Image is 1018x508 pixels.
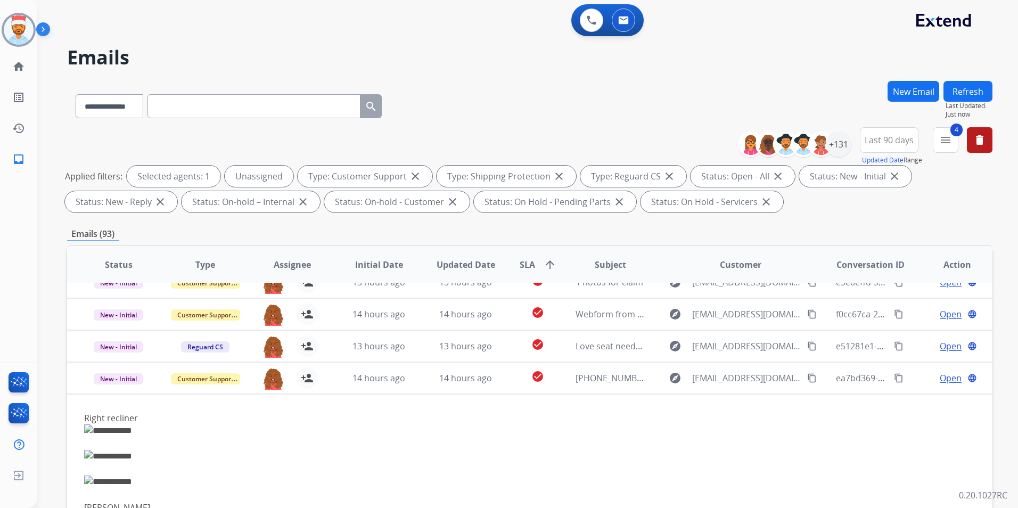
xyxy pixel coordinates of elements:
button: 4 [933,127,958,153]
div: Type: Customer Support [298,166,432,187]
span: Open [940,372,962,384]
mat-icon: menu [939,134,952,146]
mat-icon: person_add [301,308,314,321]
mat-icon: check_circle [531,338,544,351]
span: Webform from [EMAIL_ADDRESS][DOMAIN_NAME] on [DATE] [576,308,817,320]
img: agent-avatar [262,304,284,326]
mat-icon: close [154,195,167,208]
span: Status [105,258,133,271]
span: 13 hours ago [439,340,492,352]
button: New Email [888,81,939,102]
mat-icon: close [446,195,459,208]
mat-icon: delete [973,134,986,146]
img: agent-avatar [262,367,284,390]
span: Subject [595,258,626,271]
mat-icon: content_copy [894,341,904,351]
mat-icon: content_copy [807,309,817,319]
span: SLA [520,258,535,271]
span: Last Updated: [946,102,992,110]
mat-icon: content_copy [894,373,904,383]
p: 0.20.1027RC [959,489,1007,502]
img: avatar [4,15,34,45]
span: New - Initial [94,373,143,384]
div: Status: New - Initial [799,166,912,187]
span: Customer [720,258,761,271]
p: Applied filters: [65,170,122,183]
div: +131 [826,132,851,157]
mat-icon: content_copy [894,309,904,319]
mat-icon: close [760,195,773,208]
mat-icon: search [365,100,377,113]
mat-icon: content_copy [807,373,817,383]
span: 14 hours ago [352,308,405,320]
div: Status: On-hold - Customer [324,191,470,212]
span: f0cc67ca-22bc-4a55-b5c8-c118e1ae4c49 [836,308,995,320]
span: Initial Date [355,258,403,271]
mat-icon: explore [669,372,682,384]
span: New - Initial [94,309,143,321]
mat-icon: language [967,341,977,351]
span: New - Initial [94,341,143,353]
mat-icon: close [888,170,901,183]
span: Type [195,258,215,271]
div: Status: New - Reply [65,191,177,212]
div: Status: On-hold – Internal [182,191,320,212]
div: Unassigned [225,166,293,187]
div: Selected agents: 1 [127,166,220,187]
mat-icon: close [553,170,565,183]
mat-icon: language [967,373,977,383]
button: Last 90 days [860,127,918,153]
mat-icon: close [297,195,309,208]
span: 4 [950,124,963,136]
mat-icon: check_circle [531,370,544,383]
mat-icon: language [967,309,977,319]
span: Just now [946,110,992,119]
span: e51281e1-b99e-4fcb-a0f9-4fe9da022548 [836,340,995,352]
span: Open [940,308,962,321]
span: ea7bd369-d10a-4ac9-9e94-bbbf26a518ee [836,372,1000,384]
div: Status: On Hold - Pending Parts [474,191,636,212]
mat-icon: content_copy [807,341,817,351]
span: Reguard CS [181,341,229,353]
mat-icon: check_circle [531,306,544,319]
mat-icon: explore [669,308,682,321]
span: 14 hours ago [439,308,492,320]
div: Status: Open - All [691,166,795,187]
div: Type: Reguard CS [580,166,686,187]
span: [PHONE_NUMBER] [576,372,650,384]
img: agent-avatar [262,335,284,358]
span: 14 hours ago [352,372,405,384]
span: [EMAIL_ADDRESS][DOMAIN_NAME] [692,340,801,353]
span: Open [940,340,962,353]
div: Status: On Hold - Servicers [641,191,783,212]
mat-icon: person_add [301,340,314,353]
span: Conversation ID [836,258,905,271]
mat-icon: close [613,195,626,208]
span: 14 hours ago [439,372,492,384]
mat-icon: close [663,170,676,183]
mat-icon: list_alt [12,91,25,104]
button: Refresh [943,81,992,102]
h2: Emails [67,47,992,68]
mat-icon: close [771,170,784,183]
span: Customer Support [171,373,240,384]
span: Range [862,155,922,165]
mat-icon: arrow_upward [544,258,556,271]
p: Emails (93) [67,227,119,241]
th: Action [906,246,992,283]
button: Updated Date [862,156,904,165]
mat-icon: history [12,122,25,135]
span: Updated Date [437,258,495,271]
div: Type: Shipping Protection [437,166,576,187]
span: 13 hours ago [352,340,405,352]
mat-icon: home [12,60,25,73]
span: [EMAIL_ADDRESS][DOMAIN_NAME] [692,308,801,321]
span: Customer Support [171,309,240,321]
span: [EMAIL_ADDRESS][DOMAIN_NAME] [692,372,801,384]
span: Love seat needs repair. [576,340,669,352]
mat-icon: inbox [12,153,25,166]
mat-icon: close [409,170,422,183]
span: Assignee [274,258,311,271]
mat-icon: person_add [301,372,314,384]
mat-icon: explore [669,340,682,353]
